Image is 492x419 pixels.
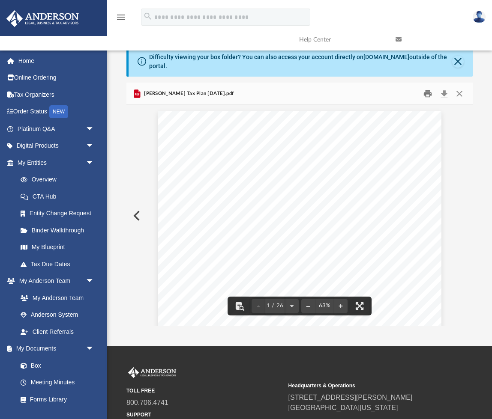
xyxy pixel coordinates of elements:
span: arrow_drop_down [86,273,103,290]
i: menu [116,12,126,22]
a: Online Ordering [6,69,107,86]
a: Home [6,52,107,69]
img: User Pic [473,11,486,23]
i: search [143,12,153,21]
a: menu [116,16,126,22]
button: Enter fullscreen [350,297,369,315]
div: Document Viewer [126,105,473,326]
a: My Blueprint [12,239,103,256]
span: arrow_drop_down [86,340,103,358]
a: My Documentsarrow_drop_down [6,340,103,357]
a: Order StatusNEW [6,103,107,121]
a: Forms Library [12,391,99,408]
a: Meeting Minutes [12,374,103,391]
div: Difficulty viewing your box folder? You can also access your account directly on outside of the p... [149,53,452,71]
small: TOLL FREE [126,387,282,395]
a: [DOMAIN_NAME] [363,53,409,60]
div: File preview [126,105,473,326]
a: Tax Due Dates [12,256,107,273]
a: [GEOGRAPHIC_DATA][US_STATE] [288,404,398,411]
a: 800.706.4741 [126,399,168,406]
a: CTA Hub [12,188,107,205]
span: Presented by [PERSON_NAME] [185,240,268,245]
div: Preview [126,83,473,326]
button: Previous File [126,204,145,228]
span: Tax Planning Report | Tax Year [DATE] [185,224,369,234]
a: My Entitiesarrow_drop_down [6,154,107,171]
a: Box [12,357,99,374]
small: Headquarters & Operations [288,382,444,389]
button: Download [436,87,452,100]
div: NEW [49,105,68,118]
img: Anderson Advisors Platinum Portal [4,10,81,27]
a: My Anderson Team [12,289,99,306]
button: Print [420,87,437,100]
a: Entity Change Request [12,205,107,222]
span: arrow_drop_down [86,120,103,138]
a: Binder Walkthrough [12,222,107,239]
button: Zoom in [334,297,348,315]
div: Page 1 [158,105,441,336]
span: [PERSON_NAME] Tax Plan [DATE].pdf [142,90,234,98]
span: arrow_drop_down [86,154,103,172]
a: Overview [12,171,107,188]
small: SUPPORT [126,411,282,419]
a: Client Referrals [12,323,103,340]
a: [STREET_ADDRESS][PERSON_NAME] [288,394,413,401]
a: Anderson System [12,306,103,324]
button: Next page [285,297,299,315]
a: Digital Productsarrow_drop_down [6,137,107,155]
span: [PERSON_NAME] [185,197,391,219]
a: Help Center [293,23,389,56]
button: Zoom out [301,297,315,315]
a: Tax Organizers [6,86,107,103]
a: Platinum Q&Aarrow_drop_down [6,120,107,137]
button: 1 / 26 [265,297,285,315]
button: Toggle findbar [230,297,249,315]
span: arrow_drop_down [86,137,103,155]
a: My Anderson Teamarrow_drop_down [6,273,103,290]
button: Close [452,87,467,100]
div: Current zoom level [315,303,334,309]
span: 1 / 26 [265,303,285,309]
img: Anderson Advisors Platinum Portal [126,367,178,378]
button: Close [452,56,464,68]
